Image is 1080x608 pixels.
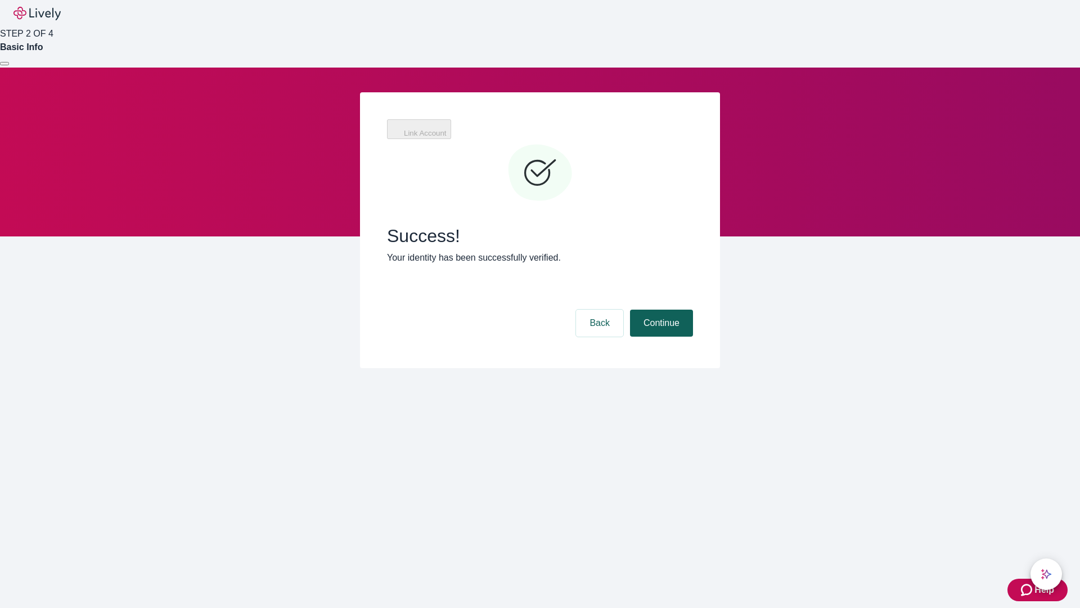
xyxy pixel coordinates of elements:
[630,310,693,337] button: Continue
[1030,558,1062,590] button: chat
[1041,569,1052,580] svg: Lively AI Assistant
[387,119,451,139] button: Link Account
[1007,579,1068,601] button: Zendesk support iconHelp
[387,225,693,247] span: Success!
[506,140,574,207] svg: Checkmark icon
[1034,583,1054,597] span: Help
[1021,583,1034,597] svg: Zendesk support icon
[576,310,623,337] button: Back
[387,251,693,265] p: Your identity has been successfully verified.
[13,7,61,20] img: Lively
